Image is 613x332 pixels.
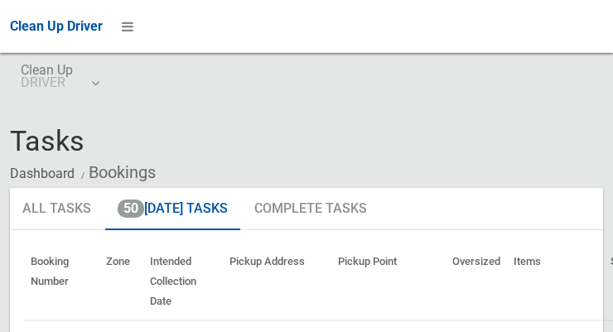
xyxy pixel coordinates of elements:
[105,188,240,231] a: 50[DATE] Tasks
[99,243,143,320] th: Zone
[507,243,604,320] th: Items
[21,76,73,89] small: DRIVER
[446,243,507,320] th: Oversized
[10,166,75,181] a: Dashboard
[21,64,98,89] span: Clean Up
[10,14,103,39] a: Clean Up Driver
[331,243,446,320] th: Pickup Point
[10,18,103,34] span: Clean Up Driver
[77,157,156,188] li: Bookings
[10,124,84,157] span: Tasks
[24,243,99,320] th: Booking Number
[143,243,223,320] th: Intended Collection Date
[223,243,331,320] th: Pickup Address
[10,53,109,106] a: Clean UpDRIVER
[118,200,144,218] span: 50
[242,188,379,231] a: Complete Tasks
[10,188,104,231] a: All Tasks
